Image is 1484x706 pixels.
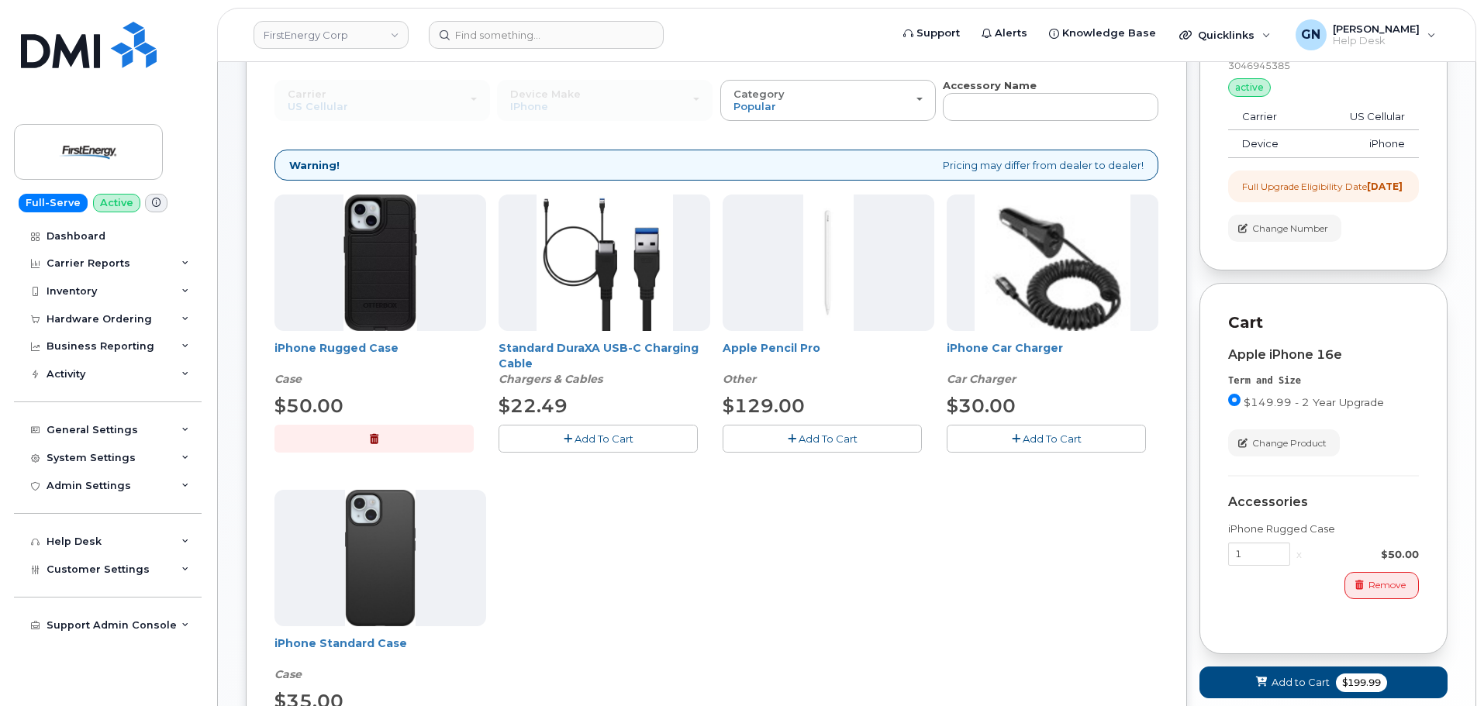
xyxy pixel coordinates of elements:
span: Add To Cart [1023,432,1082,445]
img: iphonesecg.jpg [975,195,1130,331]
a: Knowledge Base [1038,18,1167,49]
img: Symmetry.jpg [345,490,416,626]
a: Apple Pencil Pro [723,341,820,355]
span: Support [916,26,960,41]
em: Case [274,372,302,386]
div: Full Upgrade Eligibility Date [1242,180,1403,193]
div: Term and Size [1228,374,1419,387]
span: Category [733,88,785,100]
td: US Cellular [1311,103,1419,131]
div: x [1290,547,1308,562]
a: iPhone Rugged Case [274,341,399,355]
span: $199.99 [1336,673,1387,692]
button: Add To Cart [723,425,922,452]
p: Cart [1228,312,1419,334]
span: $129.00 [723,394,805,417]
span: Change Number [1252,222,1328,236]
button: Add to Cart $199.99 [1199,666,1448,698]
strong: [DATE] [1367,181,1403,192]
em: Car Charger [947,372,1016,386]
a: iPhone Standard Case [274,636,407,650]
span: Popular [733,100,776,112]
em: Case [274,667,302,681]
span: Alerts [995,26,1027,41]
div: iPhone Rugged Case [274,340,486,387]
a: Support [892,18,971,49]
td: Device [1228,130,1311,158]
iframe: Messenger Launcher [1417,639,1472,694]
div: Apple Pencil Pro [723,340,934,387]
input: $149.99 - 2 Year Upgrade [1228,394,1241,406]
span: Knowledge Base [1062,26,1156,41]
input: Find something... [429,21,664,49]
div: active [1228,78,1271,97]
button: Change Product [1228,429,1340,456]
em: Chargers & Cables [499,372,602,386]
a: iPhone Car Charger [947,341,1063,355]
span: Add to Cart [1272,675,1330,690]
div: Quicklinks [1168,19,1282,50]
div: $50.00 [1308,547,1419,562]
span: $50.00 [274,394,343,417]
a: FirstEnergy Corp [254,21,409,49]
div: iPhone Standard Case [274,635,486,682]
em: Other [723,372,756,386]
a: Alerts [971,18,1038,49]
span: Add To Cart [575,432,633,445]
span: Quicklinks [1198,29,1254,41]
div: iPhone Car Charger [947,340,1158,387]
div: Geoffrey Newport [1285,19,1447,50]
a: Standard DuraXA USB-C Charging Cable [499,341,699,370]
button: Remove [1344,572,1419,599]
div: iPhone Rugged Case [1228,522,1419,536]
span: Remove [1368,578,1406,592]
span: $22.49 [499,394,568,417]
td: iPhone [1311,130,1419,158]
img: ChargeCable.jpg [537,195,673,331]
strong: Warning! [289,158,340,173]
img: PencilPro.jpg [803,195,853,331]
div: Pricing may differ from dealer to dealer! [274,150,1158,181]
td: Carrier [1228,103,1311,131]
div: 3046945385 [1228,59,1419,72]
img: Defender.jpg [343,195,417,331]
button: Change Number [1228,215,1341,242]
div: Accessories [1228,495,1419,509]
strong: Accessory Name [943,79,1037,91]
span: Help Desk [1333,35,1420,47]
div: Apple iPhone 16e [1228,348,1419,362]
span: [PERSON_NAME] [1333,22,1420,35]
button: Category Popular [720,80,936,120]
button: Add To Cart [947,425,1146,452]
span: Add To Cart [799,432,858,445]
button: Add To Cart [499,425,698,452]
div: Standard DuraXA USB-C Charging Cable [499,340,710,387]
span: GN [1301,26,1320,44]
span: $30.00 [947,394,1016,417]
span: $149.99 - 2 Year Upgrade [1244,396,1384,408]
span: Change Product [1252,436,1327,450]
